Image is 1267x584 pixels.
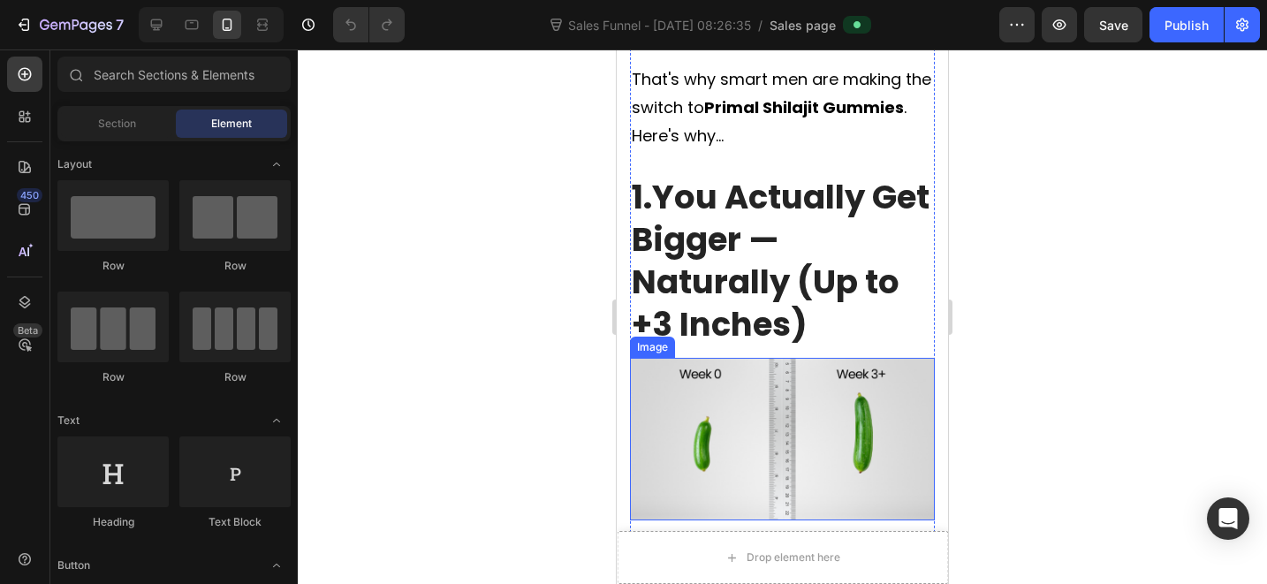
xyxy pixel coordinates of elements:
[770,16,836,34] span: Sales page
[7,7,132,42] button: 7
[617,49,948,584] iframe: Design area
[1207,497,1249,540] div: Open Intercom Messenger
[179,369,291,385] div: Row
[57,413,80,429] span: Text
[57,369,169,385] div: Row
[262,551,291,580] span: Toggle open
[211,116,252,132] span: Element
[57,557,90,573] span: Button
[13,323,42,338] div: Beta
[116,14,124,35] p: 7
[179,514,291,530] div: Text Block
[17,188,42,202] div: 450
[758,16,762,34] span: /
[262,150,291,178] span: Toggle open
[262,406,291,435] span: Toggle open
[1099,18,1128,33] span: Save
[57,156,92,172] span: Layout
[1084,7,1142,42] button: Save
[57,514,169,530] div: Heading
[57,57,291,92] input: Search Sections & Elements
[179,258,291,274] div: Row
[57,258,169,274] div: Row
[565,16,755,34] span: Sales Funnel - [DATE] 08:26:35
[1165,16,1209,34] div: Publish
[333,7,405,42] div: Undo/Redo
[98,116,136,132] span: Section
[1149,7,1224,42] button: Publish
